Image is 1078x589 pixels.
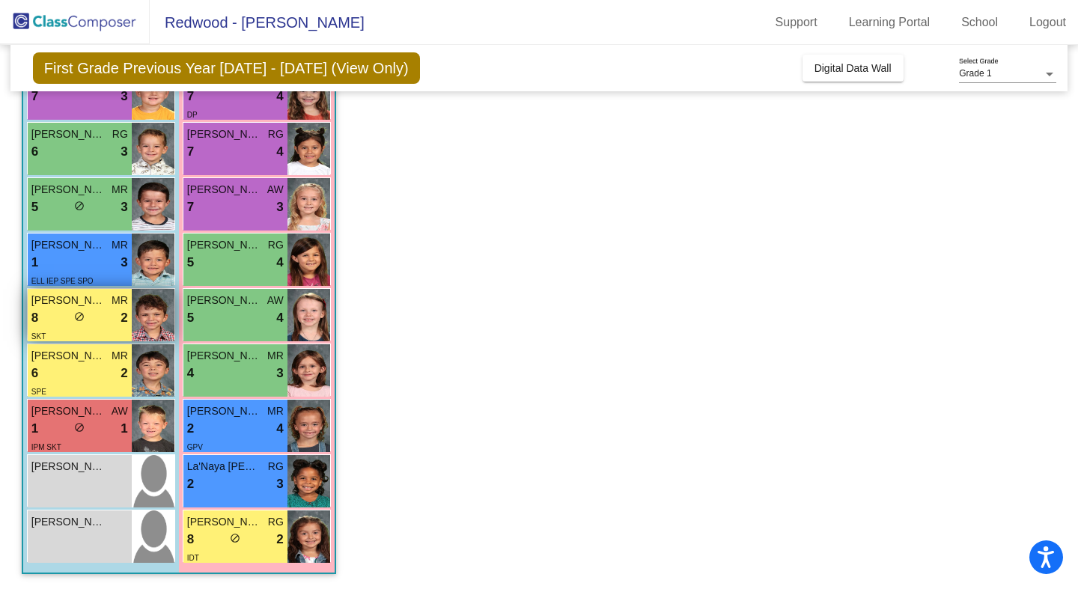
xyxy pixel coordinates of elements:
[31,237,106,253] span: [PERSON_NAME]
[267,182,284,198] span: AW
[112,237,128,253] span: MR
[276,87,283,106] span: 4
[187,474,194,494] span: 2
[187,530,194,549] span: 8
[31,126,106,142] span: [PERSON_NAME]
[187,364,194,383] span: 4
[187,253,194,272] span: 5
[187,443,203,451] span: GPV
[837,10,943,34] a: Learning Portal
[187,237,262,253] span: [PERSON_NAME]
[112,348,128,364] span: MR
[187,182,262,198] span: [PERSON_NAME]
[31,332,46,341] span: SKT
[267,348,284,364] span: MR
[121,142,127,162] span: 3
[187,308,194,328] span: 5
[121,364,127,383] span: 2
[230,533,240,543] span: do_not_disturb_alt
[267,293,284,308] span: AW
[112,182,128,198] span: MR
[187,403,262,419] span: [PERSON_NAME]
[267,403,284,419] span: MR
[31,419,38,439] span: 1
[764,10,829,34] a: Support
[31,403,106,419] span: [PERSON_NAME]
[121,308,127,328] span: 2
[74,422,85,433] span: do_not_disturb_alt
[187,126,262,142] span: [PERSON_NAME]
[276,142,283,162] span: 4
[959,68,991,79] span: Grade 1
[112,126,128,142] span: RG
[31,348,106,364] span: [PERSON_NAME]
[31,293,106,308] span: [PERSON_NAME]
[31,443,61,451] span: IPM SKT
[268,237,284,253] span: RG
[31,182,106,198] span: [PERSON_NAME]
[33,52,420,84] span: First Grade Previous Year [DATE] - [DATE] (View Only)
[187,348,262,364] span: [PERSON_NAME]
[121,87,127,106] span: 3
[187,459,262,474] span: La'Naya [PERSON_NAME]
[31,198,38,217] span: 5
[803,55,904,82] button: Digital Data Wall
[121,198,127,217] span: 3
[187,87,194,106] span: 7
[949,10,1010,34] a: School
[187,514,262,530] span: [PERSON_NAME]
[187,198,194,217] span: 7
[112,293,128,308] span: MR
[31,308,38,328] span: 8
[268,514,284,530] span: RG
[150,10,365,34] span: Redwood - [PERSON_NAME]
[74,311,85,322] span: do_not_disturb_alt
[187,111,198,119] span: DP
[187,419,194,439] span: 2
[268,459,284,474] span: RG
[276,474,283,494] span: 3
[276,419,283,439] span: 4
[268,126,284,142] span: RG
[31,514,106,530] span: [PERSON_NAME]
[121,419,127,439] span: 1
[31,459,106,474] span: [PERSON_NAME]
[31,364,38,383] span: 6
[187,293,262,308] span: [PERSON_NAME]
[31,277,94,285] span: ELL IEP SPE SPO
[121,253,127,272] span: 3
[112,403,128,419] span: AW
[814,62,892,74] span: Digital Data Wall
[74,201,85,211] span: do_not_disturb_alt
[276,530,283,549] span: 2
[276,308,283,328] span: 4
[276,364,283,383] span: 3
[1017,10,1078,34] a: Logout
[187,554,199,562] span: IDT
[276,198,283,217] span: 3
[31,253,38,272] span: 1
[31,388,46,396] span: SPE
[31,142,38,162] span: 6
[31,87,38,106] span: 7
[187,142,194,162] span: 7
[276,253,283,272] span: 4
